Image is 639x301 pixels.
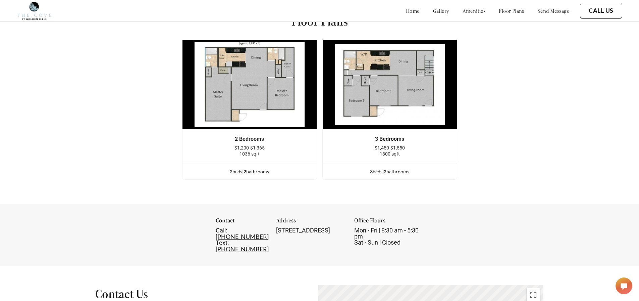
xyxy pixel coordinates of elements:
img: cove_at_golden_isles_logo.png [17,2,51,20]
div: [STREET_ADDRESS] [276,227,345,233]
div: Contact [216,217,268,227]
span: $1,450-$1,550 [375,145,405,150]
span: 2 [244,169,246,174]
span: 2 [230,169,232,174]
img: example [182,40,317,129]
div: Office Hours [354,217,424,227]
a: floor plans [499,7,524,14]
div: 3 Bedrooms [333,136,447,142]
span: 1036 sqft [239,151,260,157]
div: bed s | bathroom s [182,168,317,175]
a: [PHONE_NUMBER] [216,233,269,240]
span: Text: [216,239,229,246]
a: [PHONE_NUMBER] [216,245,269,253]
span: Call: [216,227,227,234]
div: bed s | bathroom s [323,168,457,175]
div: 2 Bedrooms [193,136,307,142]
a: home [406,7,420,14]
a: gallery [433,7,449,14]
span: 1300 sqft [380,151,400,157]
button: Call Us [580,3,622,19]
a: Call Us [589,7,614,14]
h1: Floor Plans [291,14,348,29]
span: 2 [384,169,386,174]
img: example [322,40,457,129]
span: Sat - Sun | Closed [354,239,401,246]
span: 3 [370,169,373,174]
span: $1,200-$1,365 [234,145,265,150]
div: Address [276,217,345,227]
div: Mon - Fri | 8:30 am - 5:30 pm [354,227,424,246]
a: amenities [463,7,486,14]
a: send message [538,7,569,14]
